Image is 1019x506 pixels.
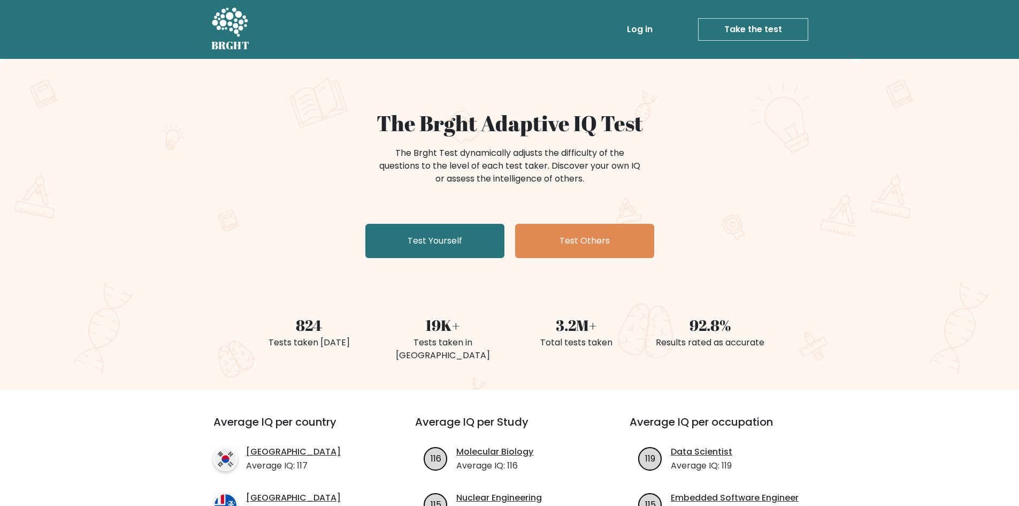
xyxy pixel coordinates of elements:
[630,416,818,441] h3: Average IQ per occupation
[516,314,637,336] div: 3.2M+
[376,147,643,185] div: The Brght Test dynamically adjusts the difficulty of the questions to the level of each test take...
[650,336,771,349] div: Results rated as accurate
[415,416,604,441] h3: Average IQ per Study
[456,492,542,504] a: Nuclear Engineering
[645,452,655,464] text: 119
[211,4,250,55] a: BRGHT
[456,445,533,458] a: Molecular Biology
[246,445,341,458] a: [GEOGRAPHIC_DATA]
[623,19,657,40] a: Log in
[515,224,654,258] a: Test Others
[516,336,637,349] div: Total tests taken
[246,459,341,472] p: Average IQ: 117
[698,18,808,41] a: Take the test
[249,314,370,336] div: 824
[382,336,503,362] div: Tests taken in [GEOGRAPHIC_DATA]
[671,492,799,504] a: Embedded Software Engineer
[431,452,441,464] text: 116
[382,314,503,336] div: 19K+
[249,110,771,136] h1: The Brght Adaptive IQ Test
[671,445,732,458] a: Data Scientist
[213,447,237,471] img: country
[650,314,771,336] div: 92.8%
[246,492,341,504] a: [GEOGRAPHIC_DATA]
[671,459,732,472] p: Average IQ: 119
[365,224,504,258] a: Test Yourself
[456,459,533,472] p: Average IQ: 116
[249,336,370,349] div: Tests taken [DATE]
[213,416,377,441] h3: Average IQ per country
[211,39,250,52] h5: BRGHT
